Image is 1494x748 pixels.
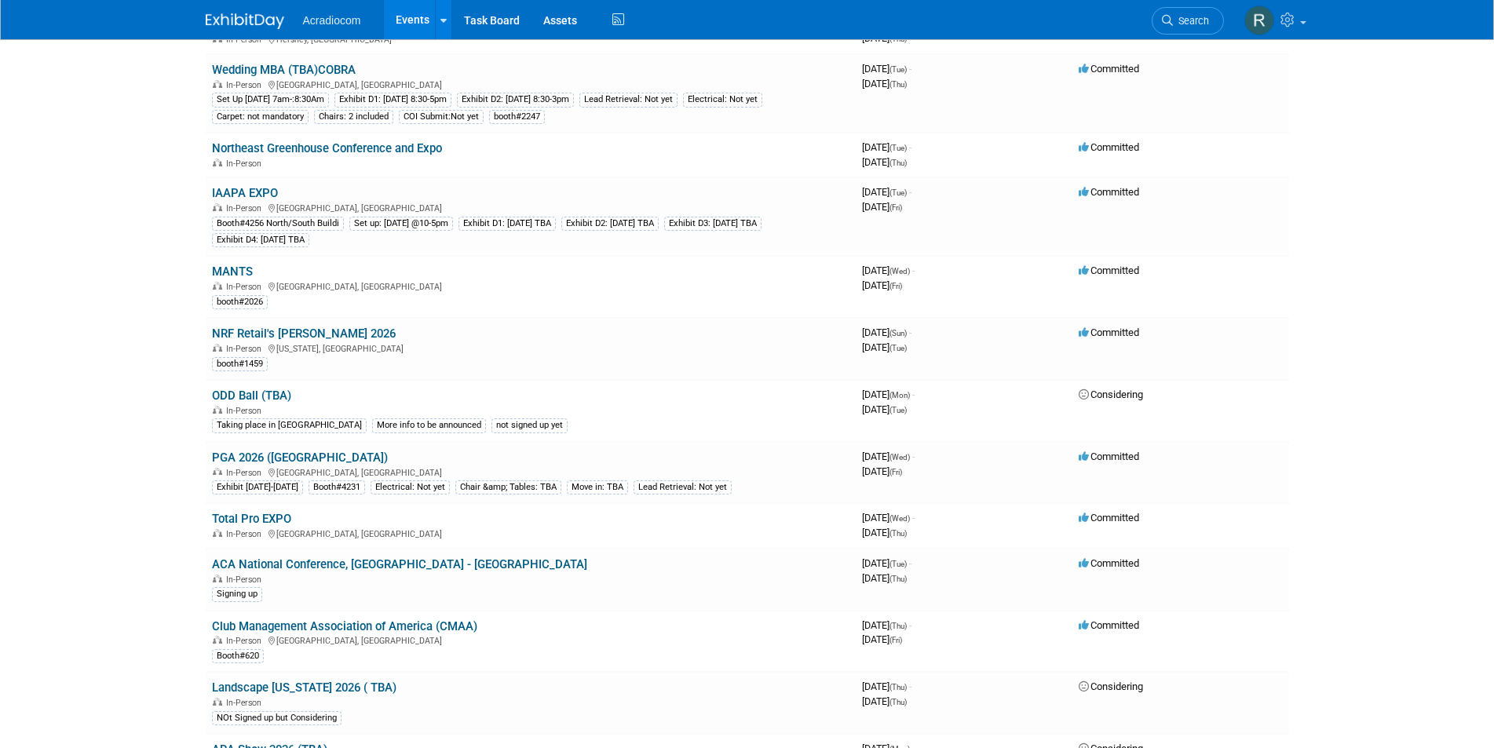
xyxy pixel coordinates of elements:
span: - [912,265,915,276]
div: booth#2247 [489,110,545,124]
img: In-Person Event [213,529,222,537]
div: Exhibit D2: [DATE] 8:30-3pm [457,93,574,107]
span: (Thu) [889,575,907,583]
span: Committed [1079,186,1139,198]
span: [DATE] [862,341,907,353]
div: Electrical: Not yet [371,480,450,494]
span: [DATE] [862,63,911,75]
span: [DATE] [862,186,911,198]
a: Northeast Greenhouse Conference and Expo [212,141,442,155]
div: [GEOGRAPHIC_DATA], [GEOGRAPHIC_DATA] [212,633,849,646]
span: [DATE] [862,389,915,400]
span: In-Person [226,406,266,416]
span: In-Person [226,344,266,354]
span: (Mon) [889,391,910,400]
span: (Fri) [889,636,902,644]
div: Taking place in [GEOGRAPHIC_DATA] [212,418,367,432]
div: NOt Signed up but Considering [212,711,342,725]
img: In-Person Event [213,636,222,644]
img: In-Person Event [213,406,222,414]
span: - [912,451,915,462]
a: MANTS [212,265,253,279]
div: Chairs: 2 included [314,110,393,124]
img: In-Person Event [213,203,222,211]
img: Ronald Tralle [1244,5,1274,35]
span: [DATE] [862,619,911,631]
span: - [909,186,911,198]
span: (Wed) [889,267,910,275]
span: (Tue) [889,560,907,568]
div: Exhibit D1: [DATE] 8:30-5pm [334,93,451,107]
a: IAAPA EXPO [212,186,278,200]
span: Acradiocom [303,14,361,27]
span: (Wed) [889,514,910,523]
span: In-Person [226,575,266,585]
a: Search [1152,7,1224,35]
span: [DATE] [862,527,907,538]
span: - [909,327,911,338]
span: Committed [1079,451,1139,462]
div: Booth#4256 North/South Buildi [212,217,344,231]
a: ODD Ball (TBA) [212,389,291,403]
span: [DATE] [862,279,902,291]
div: [GEOGRAPHIC_DATA], [GEOGRAPHIC_DATA] [212,465,849,478]
span: [DATE] [862,78,907,89]
span: In-Person [226,636,266,646]
div: booth#1459 [212,357,268,371]
a: ACA National Conference, [GEOGRAPHIC_DATA] - [GEOGRAPHIC_DATA] [212,557,587,571]
span: (Fri) [889,203,902,212]
div: [GEOGRAPHIC_DATA], [GEOGRAPHIC_DATA] [212,527,849,539]
div: Exhibit D3: [DATE] TBA [664,217,762,231]
div: Exhibit [DATE]-[DATE] [212,480,303,494]
div: More info to be announced [372,418,486,432]
div: Electrical: Not yet [683,93,762,107]
img: In-Person Event [213,159,222,166]
img: In-Person Event [213,468,222,476]
div: Set Up [DATE] 7am-:8:30Am [212,93,329,107]
span: In-Person [226,282,266,292]
div: booth#2026 [212,295,268,309]
img: In-Person Event [213,344,222,352]
span: [DATE] [862,141,911,153]
div: Move in: TBA [567,480,628,494]
span: [DATE] [862,695,907,707]
div: Lead Retrieval: Not yet [634,480,732,494]
div: COI Submit:Not yet [399,110,484,124]
span: In-Person [226,203,266,213]
div: not signed up yet [491,418,568,432]
span: [DATE] [862,156,907,168]
span: - [909,141,911,153]
span: (Tue) [889,144,907,152]
div: [GEOGRAPHIC_DATA], [GEOGRAPHIC_DATA] [212,201,849,213]
span: Considering [1079,389,1143,400]
span: Committed [1079,63,1139,75]
div: Signing up [212,587,262,601]
span: In-Person [226,80,266,90]
span: Committed [1079,619,1139,631]
span: - [909,619,911,631]
div: Exhibit D2: [DATE] TBA [561,217,659,231]
img: In-Person Event [213,80,222,88]
span: Committed [1079,327,1139,338]
img: In-Person Event [213,282,222,290]
span: Committed [1079,512,1139,524]
span: [DATE] [862,451,915,462]
div: Chair &amp; Tables: TBA [455,480,561,494]
span: Considering [1079,680,1143,692]
span: (Tue) [889,188,907,197]
div: Exhibit D1: [DATE] TBA [458,217,556,231]
span: [DATE] [862,572,907,584]
span: - [912,512,915,524]
div: Carpet: not mandatory [212,110,309,124]
span: In-Person [226,698,266,708]
span: [DATE] [862,265,915,276]
span: [DATE] [862,557,911,569]
span: - [909,557,911,569]
span: (Thu) [889,698,907,706]
span: (Thu) [889,683,907,691]
span: (Thu) [889,80,907,89]
a: Total Pro EXPO [212,512,291,526]
div: Booth#620 [212,649,264,663]
span: In-Person [226,529,266,539]
span: (Thu) [889,159,907,167]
